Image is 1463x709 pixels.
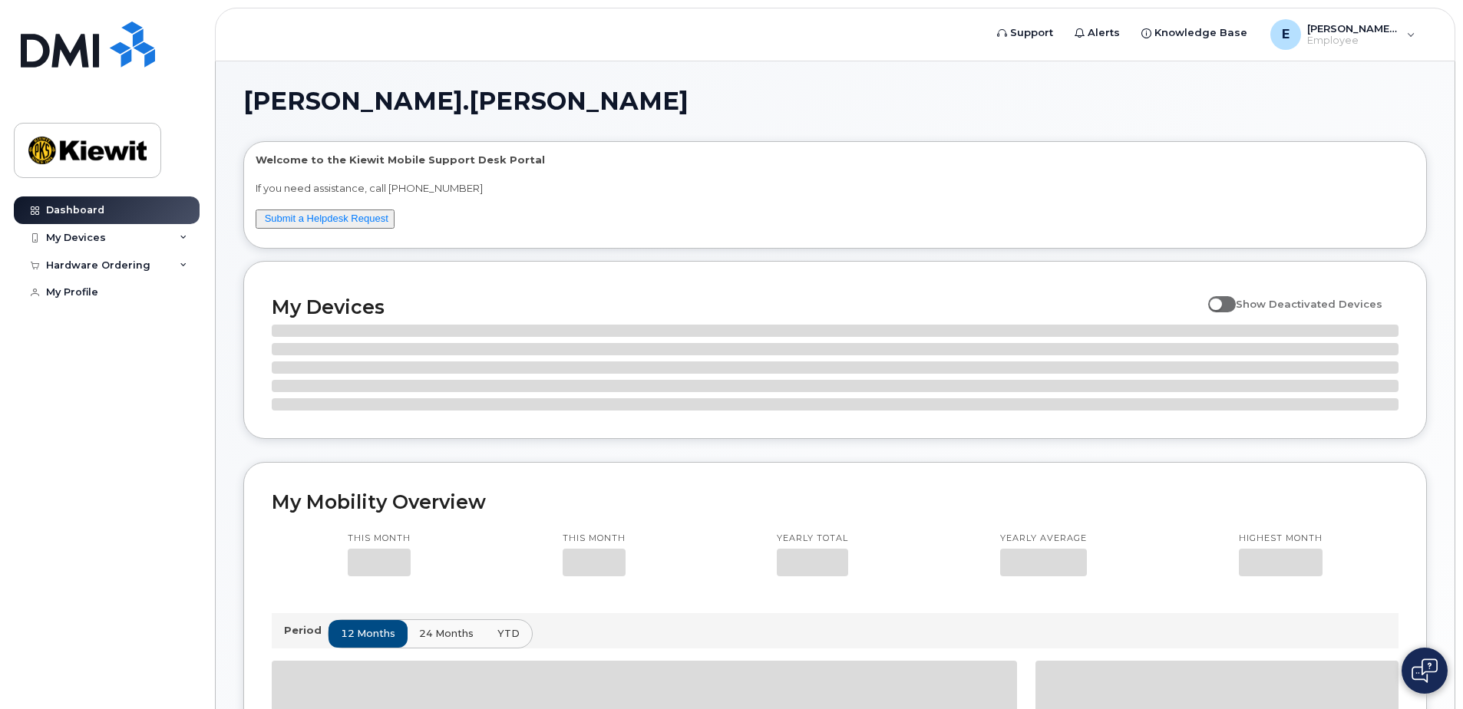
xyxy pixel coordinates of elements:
p: Highest month [1239,533,1323,545]
button: Submit a Helpdesk Request [256,209,395,229]
span: 24 months [419,626,474,641]
span: YTD [497,626,520,641]
h2: My Mobility Overview [272,490,1399,513]
p: Yearly total [777,533,848,545]
img: Open chat [1412,658,1438,683]
p: Period [284,623,328,638]
h2: My Devices [272,295,1200,318]
a: Submit a Helpdesk Request [265,213,388,224]
input: Show Deactivated Devices [1208,289,1220,302]
p: Welcome to the Kiewit Mobile Support Desk Portal [256,153,1415,167]
span: Show Deactivated Devices [1236,298,1382,310]
p: This month [563,533,626,545]
span: [PERSON_NAME].[PERSON_NAME] [243,90,689,113]
p: If you need assistance, call [PHONE_NUMBER] [256,181,1415,196]
p: Yearly average [1000,533,1087,545]
p: This month [348,533,411,545]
